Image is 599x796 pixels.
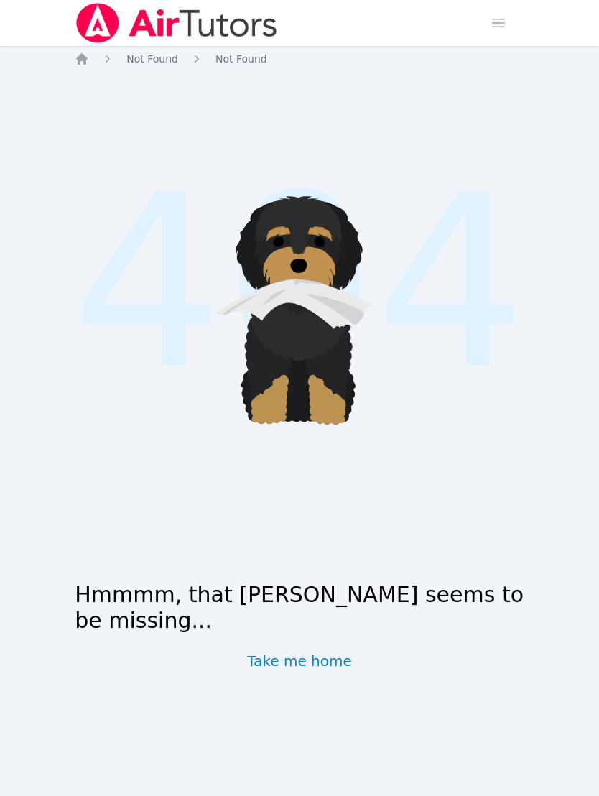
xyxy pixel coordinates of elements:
h1: Hmmmm, that [PERSON_NAME] seems to be missing... [75,582,524,634]
nav: Breadcrumb [75,52,524,66]
img: Air Tutors [75,3,278,43]
a: Not Found [126,52,178,66]
span: Not Found [126,53,178,65]
a: Not Found [215,52,267,66]
a: Take me home [247,651,352,671]
span: 404 [72,103,527,462]
span: Not Found [215,53,267,65]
